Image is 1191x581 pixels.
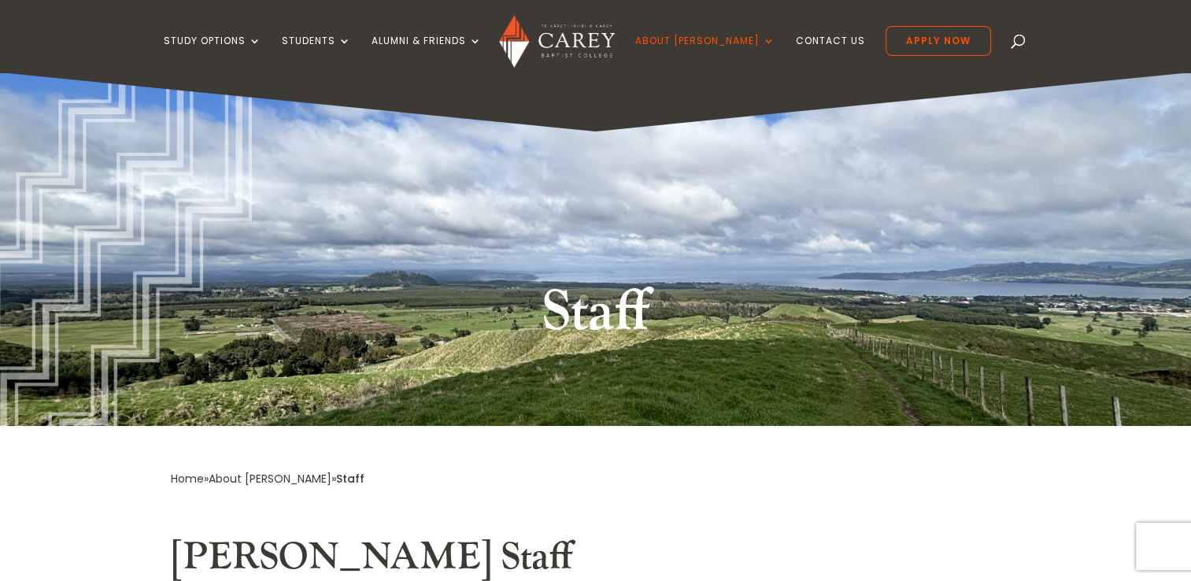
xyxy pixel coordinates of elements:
a: Study Options [164,35,261,72]
span: » » [171,471,364,487]
a: Apply Now [886,26,991,56]
a: Contact Us [796,35,865,72]
h1: Staff [301,276,891,357]
a: About [PERSON_NAME] [209,471,331,487]
a: About [PERSON_NAME] [635,35,775,72]
a: Alumni & Friends [372,35,482,72]
span: Staff [336,471,364,487]
a: Students [282,35,351,72]
a: Home [171,471,204,487]
img: Carey Baptist College [499,15,615,68]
